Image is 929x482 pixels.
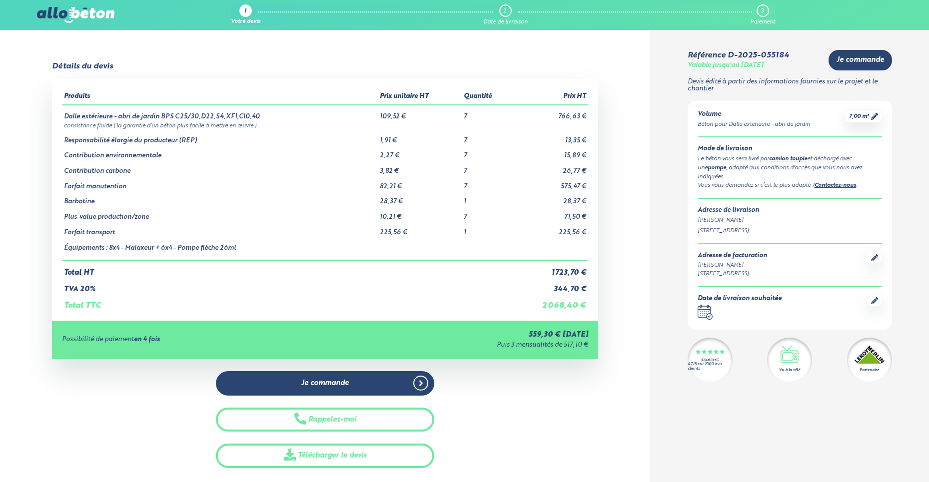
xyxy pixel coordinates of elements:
[62,160,378,175] td: Contribution carbone
[52,62,113,71] div: Détails du devis
[378,160,462,175] td: 3,82 €
[688,51,789,60] div: Référence D-2025-055184
[512,175,588,191] td: 575,47 €
[512,89,588,105] th: Prix HT
[62,293,512,310] td: Total TTC
[698,111,810,118] div: Volume
[698,261,767,270] div: [PERSON_NAME]
[462,144,512,160] td: 7
[462,190,512,206] td: 1
[378,144,462,160] td: 2,27 €
[134,336,160,343] strong: en 4 fois
[378,221,462,237] td: 225,56 €
[378,105,462,121] td: 109,52 €
[837,56,884,64] span: Je commande
[62,121,588,129] td: consistance fluide ( la garantie d’un béton plus facile à mettre en œuvre )
[512,260,588,277] td: 1 723,70 €
[698,155,882,181] div: Le béton vous sera livré par et déchargé avec une , adapté aux conditions d'accès que vous nous a...
[462,89,512,105] th: Quantité
[62,175,378,191] td: Forfait manutention
[244,8,246,15] div: 1
[462,105,512,121] td: 7
[62,206,378,221] td: Plus-value production/zone
[840,443,918,471] iframe: Help widget launcher
[688,62,764,69] div: Valable jusqu'au [DATE]
[62,237,378,261] td: Équipements : 8x4 - Malaxeur + 6x4 - Pompe flèche 26ml
[512,293,588,310] td: 2 068,40 €
[62,221,378,237] td: Forfait transport
[334,331,589,339] div: 559,30 € [DATE]
[829,50,892,70] a: Je commande
[815,183,856,188] a: Contactez-nous
[231,4,260,25] a: 1 Votre devis
[37,7,114,23] img: allobéton
[698,270,767,278] div: [STREET_ADDRESS]
[378,190,462,206] td: 28,37 €
[698,227,882,235] div: [STREET_ADDRESS]
[378,175,462,191] td: 82,21 €
[462,129,512,145] td: 7
[503,8,506,14] div: 2
[62,89,378,105] th: Produits
[483,4,528,25] a: 2 Date de livraison
[701,358,719,362] div: Excellent
[462,221,512,237] td: 1
[688,78,892,93] p: Devis édité à partir des informations fournies sur le projet et le chantier
[231,19,260,25] div: Votre devis
[698,295,782,303] div: Date de livraison souhaitée
[512,277,588,294] td: 344,70 €
[860,367,879,373] div: Partenaire
[698,252,767,260] div: Adresse de facturation
[750,4,775,25] a: 3 Paiement
[750,19,775,25] div: Paiement
[698,145,882,153] div: Mode de livraison
[462,175,512,191] td: 7
[688,362,733,371] div: 4.7/5 sur 2300 avis clients
[334,342,589,349] div: Puis 3 mensualités de 517,10 €
[779,367,800,373] div: Vu à la télé
[62,336,334,344] div: Possibilité de paiement
[462,160,512,175] td: 7
[769,156,807,162] a: camion toupie
[62,144,378,160] td: Contribution environnementale
[378,206,462,221] td: 10,21 €
[512,105,588,121] td: 766,63 €
[512,190,588,206] td: 28,37 €
[301,379,349,388] span: Je commande
[698,120,810,129] div: Béton pour Dalle extérieure - abri de jardin
[216,408,434,432] button: Rappelez-moi
[512,129,588,145] td: 13,35 €
[512,160,588,175] td: 26,77 €
[698,207,882,214] div: Adresse de livraison
[698,216,882,225] div: [PERSON_NAME]
[62,105,378,121] td: Dalle extérieure - abri de jardin BPS C25/30,D22,S4,XF1,Cl0,40
[378,89,462,105] th: Prix unitaire HT
[512,144,588,160] td: 15,89 €
[378,129,462,145] td: 1,91 €
[698,181,882,190] div: Vous vous demandez si c’est le plus adapté ? .
[708,165,726,171] a: pompe
[216,371,434,396] a: Je commande
[512,221,588,237] td: 225,56 €
[512,206,588,221] td: 71,50 €
[462,206,512,221] td: 7
[483,19,528,25] div: Date de livraison
[216,444,434,468] a: Télécharger le devis
[62,260,512,277] td: Total HT
[62,277,512,294] td: TVA 20%
[761,8,764,14] div: 3
[62,129,378,145] td: Responsabilité élargie du producteur (REP)
[62,190,378,206] td: Barbotine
